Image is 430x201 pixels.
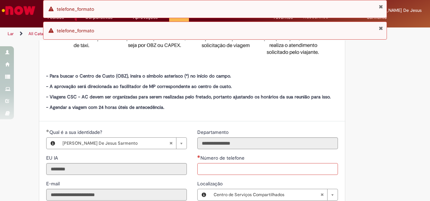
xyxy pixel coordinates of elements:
[1,3,36,17] img: Serviço agora
[379,25,383,31] button: Close Notification
[59,138,187,149] a: [PERSON_NAME] De Jesus SarmentoLimpar campo Qual é a sua identidade?
[200,155,245,161] font: Número de telefone
[197,137,338,149] input: Departamento
[46,94,331,100] font: - Viagens CSC - AC devem ser organizadas para serem realizadas pelo fretado, portanto ajustando o...
[46,163,187,175] input: EU IA
[49,129,104,135] span: Obrigatório - Qual é o seu documento de identidade?
[46,73,231,79] font: - Para buscar o Centro de Custo (OBZ), insira o símbolo asterisco (*) no início do campo.
[197,129,230,135] span: Somente leitura - Departamento
[49,129,102,135] font: Qual é a sua identidade?
[28,31,51,37] a: All Catalogs
[367,7,422,20] font: [PERSON_NAME] De Jesus Sarmento
[198,189,210,200] button: Localização, Visualizar este registro
[57,6,94,12] font: telefone_formato
[317,189,327,200] abbr: Localização de campo limpo
[5,27,281,40] ul: Trilhas de navegação de página
[46,83,232,89] font: - A aprovação será direcionada ao facilitador de MP correspondente ao centro de custo.
[214,192,284,198] font: Centro de Serviços Compartilhados
[46,180,61,187] span: Somente leitura - E-mail
[47,138,59,149] button: Qual é a sua identidade?, Ouça a prévia deste disco Robson De Jesus Sarmento
[46,104,164,110] font: - Agendar a viagem com 24 horas úteis de antecedência.
[197,129,230,136] label: Somente leitura - Departamento
[166,138,176,149] abbr: Limpar campo Qual é a sua identidade?
[46,180,60,187] font: E-mail
[46,154,59,161] label: Somente leitura - ID
[46,129,49,132] span: Obrigatório
[63,140,138,146] font: [PERSON_NAME] De Jesus Sarmento
[46,155,58,161] font: EU IA
[197,155,200,158] span: Obrigatório
[57,27,94,34] span: telefone_formato
[197,163,338,175] input: Número de telefone
[46,189,187,201] input: E-mail
[8,31,14,37] a: Lar
[379,4,383,9] button: Fechar notificação
[197,180,223,187] font: Localização
[197,180,224,187] span: Localização
[197,129,229,135] font: Departamento
[46,180,61,187] label: Somente leitura - E-mail
[210,189,338,200] a: Centro de Serviços CompartilhadosLocalização de campo limpo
